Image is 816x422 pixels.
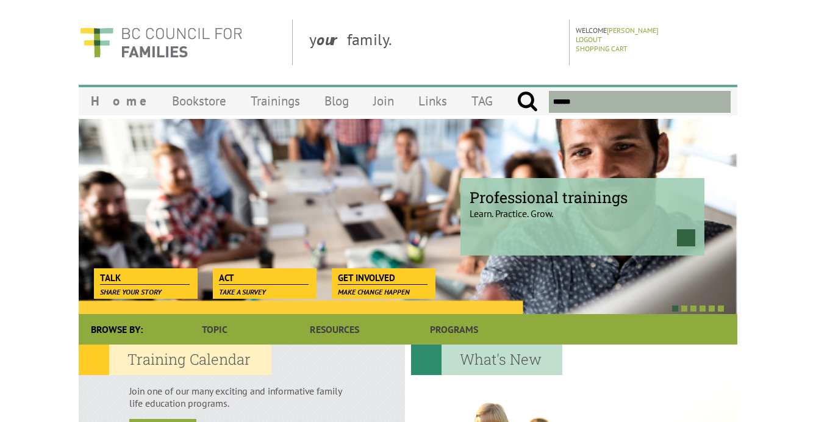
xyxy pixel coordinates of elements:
[160,87,238,115] a: Bookstore
[213,268,315,285] a: Act Take a survey
[470,197,695,220] p: Learn. Practice. Grow.
[299,20,570,65] div: y family.
[607,26,659,35] a: [PERSON_NAME]
[338,271,428,285] span: Get Involved
[219,271,309,285] span: Act
[155,314,274,345] a: Topic
[576,26,734,35] p: Welcome
[79,314,155,345] div: Browse By:
[459,87,505,115] a: TAG
[411,345,562,375] h2: What's New
[274,314,394,345] a: Resources
[395,314,514,345] a: Programs
[470,187,695,207] span: Professional trainings
[129,385,354,409] p: Join one of our many exciting and informative family life education programs.
[100,271,190,285] span: Talk
[332,268,434,285] a: Get Involved Make change happen
[361,87,406,115] a: Join
[219,287,266,296] span: Take a survey
[100,287,162,296] span: Share your story
[517,91,538,113] input: Submit
[312,87,361,115] a: Blog
[576,44,628,53] a: Shopping Cart
[79,87,160,115] a: Home
[406,87,459,115] a: Links
[79,20,243,65] img: BC Council for FAMILIES
[576,35,602,44] a: Logout
[94,268,196,285] a: Talk Share your story
[317,29,347,49] strong: our
[338,287,410,296] span: Make change happen
[238,87,312,115] a: Trainings
[79,345,271,375] h2: Training Calendar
